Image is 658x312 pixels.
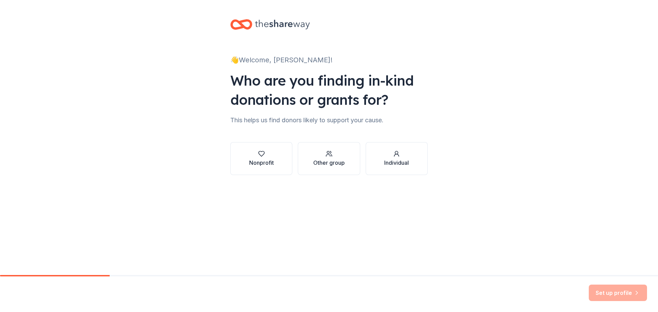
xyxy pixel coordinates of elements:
button: Other group [298,142,360,175]
div: Who are you finding in-kind donations or grants for? [230,71,428,109]
div: Nonprofit [249,159,274,167]
div: This helps us find donors likely to support your cause. [230,115,428,126]
button: Individual [366,142,428,175]
button: Nonprofit [230,142,292,175]
div: 👋 Welcome, [PERSON_NAME]! [230,54,428,65]
div: Other group [313,159,345,167]
div: Individual [384,159,409,167]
